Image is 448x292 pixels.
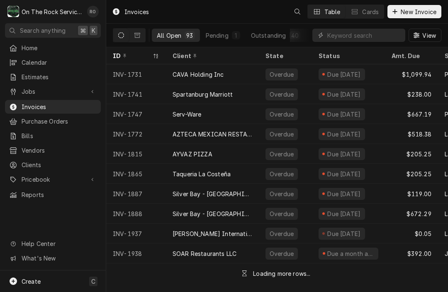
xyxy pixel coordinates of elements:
[22,239,96,248] span: Help Center
[5,158,101,172] a: Clients
[22,73,97,81] span: Estimates
[106,204,166,224] div: INV-1888
[106,64,166,84] div: INV-1731
[385,84,438,104] div: $238.00
[326,90,362,99] div: Due [DATE]
[22,161,97,169] span: Clients
[87,6,99,17] div: Rich Ortega's Avatar
[22,146,97,155] span: Vendors
[269,170,295,178] div: Overdue
[5,114,101,128] a: Purchase Orders
[173,51,251,60] div: Client
[22,87,84,96] span: Jobs
[186,31,193,40] div: 93
[106,243,166,263] div: INV-1938
[173,90,233,99] div: Spartanburg Marriott
[327,29,401,42] input: Keyword search
[22,58,97,67] span: Calendar
[324,7,341,16] div: Table
[253,269,310,278] div: Loading more rows...
[326,190,362,198] div: Due [DATE]
[326,229,362,238] div: Due [DATE]
[291,5,304,18] button: Open search
[22,131,97,140] span: Bills
[385,64,438,84] div: $1,099.94
[7,6,19,17] div: On The Rock Services's Avatar
[385,124,438,144] div: $518.38
[399,7,438,16] span: New Invoice
[326,150,362,158] div: Due [DATE]
[22,254,96,263] span: What's New
[20,26,66,35] span: Search anything
[5,100,101,114] a: Invoices
[22,117,97,126] span: Purchase Orders
[269,150,295,158] div: Overdue
[5,56,101,69] a: Calendar
[269,190,295,198] div: Overdue
[92,26,95,35] span: K
[5,251,101,265] a: Go to What's New
[173,229,252,238] div: [PERSON_NAME] International Inc
[157,31,181,40] div: All Open
[392,51,430,60] div: Amt. Due
[173,150,212,158] div: AYVAZ PIZZA
[5,70,101,84] a: Estimates
[173,170,231,178] div: Taqueria La Costeña
[387,5,441,18] button: New Invoice
[385,164,438,184] div: $205.25
[269,249,295,258] div: Overdue
[5,129,101,143] a: Bills
[206,31,229,40] div: Pending
[291,31,299,40] div: 40
[173,70,224,79] div: CAVA Holding Inc
[22,102,97,111] span: Invoices
[106,84,166,104] div: INV-1741
[22,278,41,285] span: Create
[113,51,151,60] div: ID
[385,224,438,243] div: $0.05
[22,175,84,184] span: Pricebook
[5,188,101,202] a: Reports
[91,277,95,286] span: C
[265,51,305,60] div: State
[106,164,166,184] div: INV-1865
[234,31,239,40] div: 1
[7,6,19,17] div: O
[173,249,236,258] div: SOAR Restaurants LLC
[385,144,438,164] div: $205.25
[5,41,101,55] a: Home
[326,110,362,119] div: Due [DATE]
[385,204,438,224] div: $672.29
[80,26,86,35] span: ⌘
[385,104,438,124] div: $667.19
[326,130,362,139] div: Due [DATE]
[269,130,295,139] div: Overdue
[87,6,99,17] div: RO
[269,209,295,218] div: Overdue
[22,190,97,199] span: Reports
[326,249,375,258] div: Due a month ago
[269,110,295,119] div: Overdue
[106,144,166,164] div: INV-1815
[251,31,286,40] div: Outstanding
[362,7,379,16] div: Cards
[5,237,101,251] a: Go to Help Center
[106,224,166,243] div: INV-1937
[173,110,201,119] div: Serv-Ware
[5,85,101,98] a: Go to Jobs
[5,144,101,157] a: Vendors
[421,31,438,40] span: View
[173,209,252,218] div: Silver Bay - [GEOGRAPHIC_DATA]
[5,23,101,38] button: Search anything⌘K
[106,104,166,124] div: INV-1747
[326,170,362,178] div: Due [DATE]
[173,130,252,139] div: AZTECA MEXICAN RESTAURANT
[269,90,295,99] div: Overdue
[269,229,295,238] div: Overdue
[22,44,97,52] span: Home
[269,70,295,79] div: Overdue
[326,209,362,218] div: Due [DATE]
[385,243,438,263] div: $392.00
[173,190,252,198] div: Silver Bay - [GEOGRAPHIC_DATA]
[5,173,101,186] a: Go to Pricebook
